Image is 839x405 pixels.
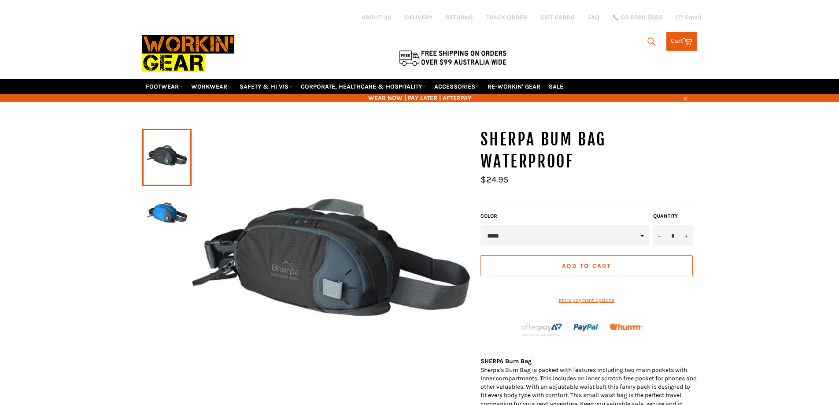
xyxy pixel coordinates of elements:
img: Afterpay-Logo-on-dark-bg_large.png [520,322,563,337]
a: RETURNS [446,13,473,22]
span: $24.95 [480,175,508,185]
a: FAQ [588,13,599,22]
a: DELIVERY [405,13,432,22]
img: Flat $9.95 shipping Australia wide [398,48,508,67]
button: Reduce item quantity by one [653,225,666,246]
a: SALE [545,79,567,94]
strong: SHERPA Bum Bag [480,357,532,365]
img: paypal.png [573,315,599,341]
a: GIFT CARDS [540,13,575,22]
label: Quantity [653,212,693,220]
a: Email [676,14,702,21]
a: WORKWEAR [188,79,235,94]
a: Cart [666,32,697,51]
img: Humm_core_logo_RGB-01_300x60px_small_195d8312-4386-4de7-b182-0ef9b6303a37.png [610,323,642,330]
a: RE-WORKIN' GEAR [484,79,544,94]
a: ABOUT US [362,13,392,22]
img: SHERPA Bum Bag Waterproof - Workin Gear [147,190,187,239]
a: CORPORATE, HEALTHCARE & HOSPITALITY [297,79,429,94]
span: Email [685,15,702,21]
a: 02 6280 5885 [613,15,662,21]
a: More payment options [480,297,693,304]
button: Add to Cart [480,255,693,276]
a: SAFETY & HI VIS [236,79,296,94]
label: Color [480,212,649,220]
h1: SHERPA Bum Bag Waterproof [480,129,697,172]
span: Add to Cart [562,262,611,270]
a: ACCESSORIES [431,79,483,94]
img: Workin Gear leaders in Workwear, Safety Boots, PPE, Uniforms. Australia's No.1 in Workwear [142,29,234,78]
span: WEAR NOW | PAY LATER | AFTERPAY [142,94,697,102]
span: 02 6280 5885 [621,15,662,21]
a: TRACK ORDER [486,13,527,22]
button: Increase item quantity by one [680,225,693,246]
a: FOOTWEAR [142,79,186,94]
